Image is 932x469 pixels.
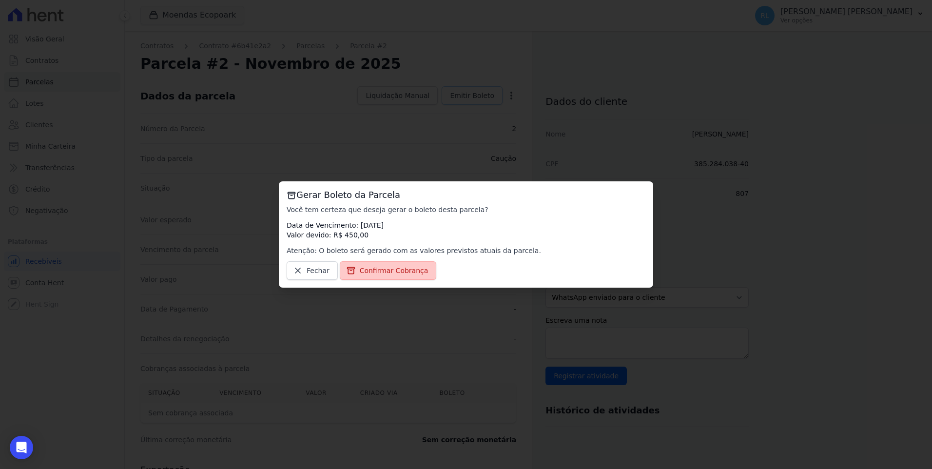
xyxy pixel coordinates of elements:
[287,205,645,215] p: Você tem certeza que deseja gerar o boleto desta parcela?
[287,189,645,201] h3: Gerar Boleto da Parcela
[10,436,33,459] div: Open Intercom Messenger
[287,246,645,255] p: Atenção: O boleto será gerado com as valores previstos atuais da parcela.
[360,266,428,275] span: Confirmar Cobrança
[340,261,437,280] a: Confirmar Cobrança
[287,220,645,240] p: Data de Vencimento: [DATE] Valor devido: R$ 450,00
[307,266,330,275] span: Fechar
[287,261,338,280] a: Fechar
